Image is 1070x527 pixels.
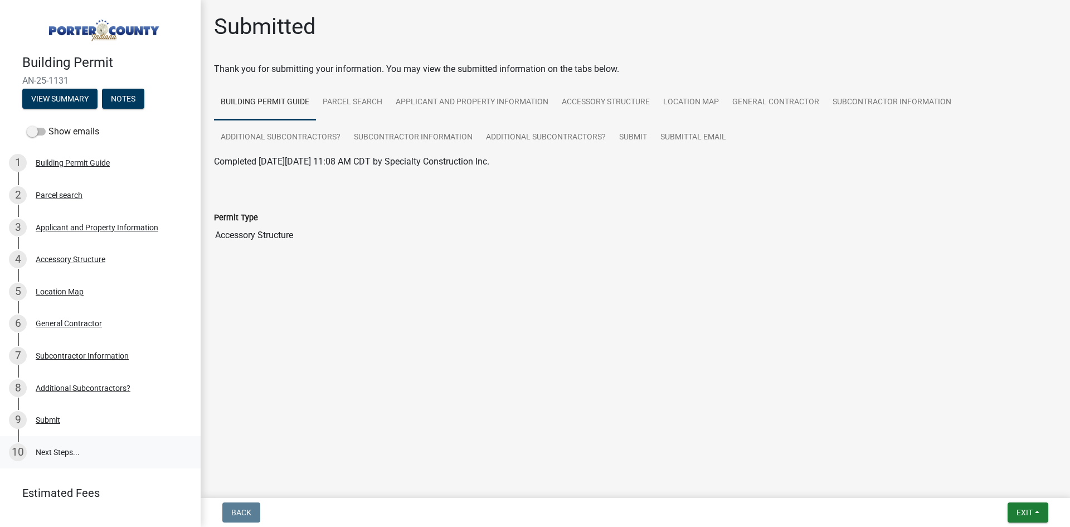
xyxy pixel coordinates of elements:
[214,120,347,156] a: Additional Subcontractors?
[22,55,192,71] h4: Building Permit
[214,62,1057,76] div: Thank you for submitting your information. You may view the submitted information on the tabs below.
[222,502,260,523] button: Back
[36,191,82,199] div: Parcel search
[389,85,555,120] a: Applicant and Property Information
[555,85,656,120] a: Accessory Structure
[9,411,27,429] div: 9
[9,154,27,172] div: 1
[612,120,654,156] a: Submit
[36,159,110,167] div: Building Permit Guide
[27,125,99,138] label: Show emails
[214,13,316,40] h1: Submitted
[316,85,389,120] a: Parcel search
[9,250,27,268] div: 4
[726,85,826,120] a: General Contractor
[22,75,178,86] span: AN-25-1131
[36,384,130,392] div: Additional Subcontractors?
[479,120,612,156] a: Additional Subcontractors?
[347,120,479,156] a: Subcontractor Information
[36,416,60,424] div: Submit
[9,283,27,301] div: 5
[231,508,251,517] span: Back
[1008,502,1048,523] button: Exit
[9,347,27,365] div: 7
[36,352,129,360] div: Subcontractor Information
[22,95,98,104] wm-modal-confirm: Summary
[36,255,105,263] div: Accessory Structure
[1016,508,1033,517] span: Exit
[36,224,158,231] div: Applicant and Property Information
[9,443,27,461] div: 10
[214,85,316,120] a: Building Permit Guide
[656,85,726,120] a: Location Map
[9,219,27,236] div: 3
[214,214,258,222] label: Permit Type
[102,89,144,109] button: Notes
[22,89,98,109] button: View Summary
[214,156,489,167] span: Completed [DATE][DATE] 11:08 AM CDT by Specialty Construction Inc.
[654,120,733,156] a: Submittal Email
[826,85,958,120] a: Subcontractor Information
[36,320,102,327] div: General Contractor
[36,288,84,296] div: Location Map
[22,12,183,43] img: Porter County, Indiana
[102,95,144,104] wm-modal-confirm: Notes
[9,315,27,332] div: 6
[9,379,27,397] div: 8
[9,482,183,504] a: Estimated Fees
[9,186,27,204] div: 2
